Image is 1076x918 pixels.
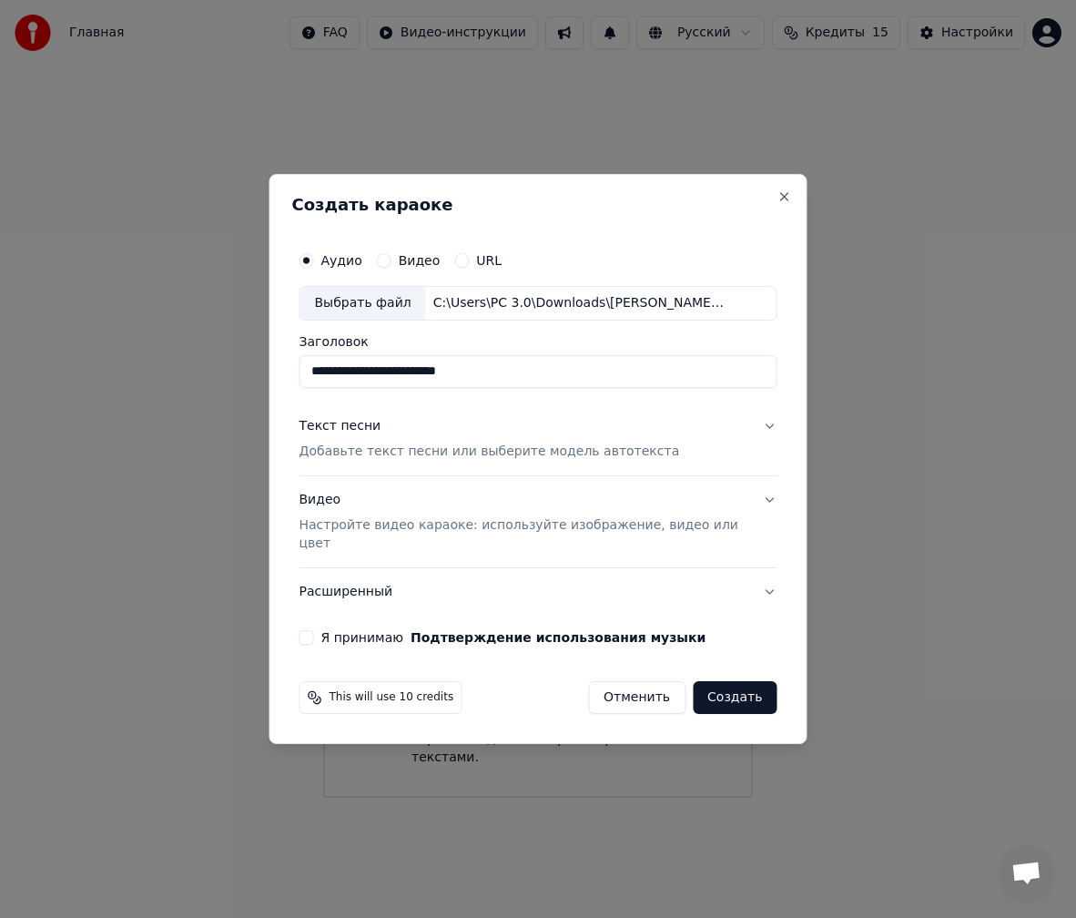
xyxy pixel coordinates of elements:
div: Выбрать файл [300,287,426,320]
h2: Создать караоке [292,197,785,213]
div: C:\Users\PC 3.0\Downloads\[PERSON_NAME]-_YA_khotel_by_79402522.mp3 [426,294,736,312]
button: Текст песниДобавьте текст песни или выберите модель автотекста [299,403,777,475]
p: Добавьте текст песни или выберите модель автотекста [299,443,680,461]
label: URL [476,254,502,267]
label: Аудио [321,254,362,267]
button: Расширенный [299,568,777,616]
button: Создать [693,681,777,714]
div: Текст песни [299,417,381,435]
label: Видео [399,254,441,267]
button: Отменить [588,681,685,714]
div: Видео [299,491,748,553]
button: ВидеоНастройте видео караоке: используйте изображение, видео или цвет [299,476,777,567]
label: Заголовок [299,335,777,348]
button: Я принимаю [411,631,705,644]
span: This will use 10 credits [330,690,454,705]
p: Настройте видео караоке: используйте изображение, видео или цвет [299,516,748,553]
label: Я принимаю [321,631,706,644]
